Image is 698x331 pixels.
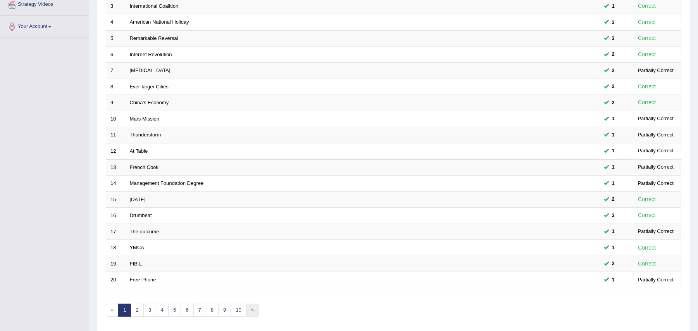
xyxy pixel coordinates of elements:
[106,208,126,224] td: 16
[106,143,126,159] td: 12
[635,50,659,59] div: Correct
[635,147,677,155] div: Partially Correct
[106,159,126,176] td: 13
[609,2,618,10] span: You cannot take this question anymore
[130,52,172,57] a: Internet Revolution
[246,304,259,317] a: »
[106,31,126,47] td: 5
[130,19,189,25] a: American National Holiday
[609,115,618,123] span: You cannot take this question anymore
[609,163,618,171] span: You cannot take this question anymore
[130,100,169,105] a: China's Economy
[609,83,618,91] span: You cannot take this question anymore
[609,212,618,220] span: You cannot take this question anymore
[106,14,126,31] td: 4
[609,34,618,42] span: You cannot take this question anymore
[635,131,677,139] div: Partially Correct
[130,180,204,186] a: Management Foundation Degree
[130,84,169,90] a: Ever-larger Cities
[130,164,159,170] a: French Cook
[130,148,148,154] a: At Table
[635,243,659,252] div: Correct
[635,34,659,43] div: Correct
[635,211,659,220] div: Correct
[130,35,178,41] a: Remarkable Reversal
[635,98,659,107] div: Correct
[130,245,145,250] a: YMCA
[130,212,152,218] a: Drumbeat
[0,16,89,35] a: Your Account
[635,82,659,91] div: Correct
[609,244,618,252] span: You cannot take this question anymore
[635,195,659,204] div: Correct
[106,176,126,192] td: 14
[106,63,126,79] td: 7
[130,277,156,283] a: Free Phone
[181,304,193,317] a: 6
[106,224,126,240] td: 17
[106,127,126,143] td: 11
[106,191,126,208] td: 15
[130,261,142,267] a: FIB-L
[609,228,618,236] span: You cannot take this question anymore
[635,276,677,284] div: Partially Correct
[609,195,618,203] span: You cannot take this question anymore
[609,50,618,59] span: You cannot take this question anymore
[609,147,618,155] span: You cannot take this question anymore
[635,2,659,10] div: Correct
[635,179,677,188] div: Partially Correct
[635,67,677,75] div: Partially Correct
[609,260,618,268] span: You cannot take this question anymore
[218,304,231,317] a: 9
[106,47,126,63] td: 6
[231,304,246,317] a: 10
[635,228,677,236] div: Partially Correct
[118,304,131,317] a: 1
[106,79,126,95] td: 8
[609,276,618,284] span: You cannot take this question anymore
[635,115,677,123] div: Partially Correct
[609,99,618,107] span: You cannot take this question anymore
[206,304,219,317] a: 8
[156,304,169,317] a: 4
[106,111,126,127] td: 10
[609,179,618,188] span: You cannot take this question anymore
[635,163,677,171] div: Partially Correct
[106,272,126,288] td: 20
[130,67,171,73] a: [MEDICAL_DATA]
[130,3,179,9] a: International Coalition
[130,197,146,202] a: [DATE]
[609,67,618,75] span: You cannot take this question anymore
[193,304,206,317] a: 7
[106,256,126,272] td: 19
[130,116,160,122] a: Mars Mission
[130,132,161,138] a: Thunderstorm
[106,304,119,317] span: «
[131,304,143,317] a: 2
[635,259,659,268] div: Correct
[168,304,181,317] a: 5
[106,240,126,256] td: 18
[130,229,159,234] a: The outcome
[635,18,659,27] div: Correct
[609,131,618,139] span: You cannot take this question anymore
[143,304,156,317] a: 3
[106,95,126,111] td: 9
[609,18,618,26] span: You cannot take this question anymore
